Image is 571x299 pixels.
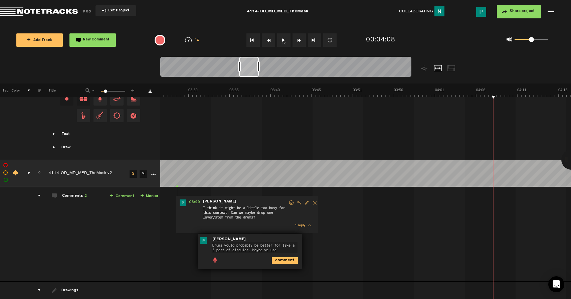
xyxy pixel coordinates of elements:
span: Drag and drop a stamp [93,92,107,106]
th: # [30,84,41,97]
span: - [91,88,96,92]
span: Showcase draw menu [52,145,57,150]
span: Drag and drop a stamp [77,92,90,106]
th: Title [41,84,76,97]
img: ACg8ocK2_7AM7z2z6jSroFv8AAIBqvSsYiLxF7dFzk16-E4UVv09gA=s96-c [200,237,207,244]
div: 00:04:08 [366,35,395,45]
span: 1 reply [295,224,305,227]
td: Click to edit the title 4114-OD_MD_MED_TheMask v2 [41,160,128,187]
span: Add Track [27,39,52,42]
a: M [140,170,147,178]
button: Go to beginning [246,33,260,47]
img: ACg8ocLu3IjZ0q4g3Sv-67rBggf13R-7caSq40_txJsJBEcwv2RmFg=s96-c [434,6,444,16]
span: Exit Project [106,9,130,13]
span: comment [272,257,277,263]
span: thread [308,223,311,228]
span: Share project [510,9,535,13]
td: comments, stamps & drawings [20,160,30,187]
div: {{ tooltip_message }} [155,35,165,45]
div: 1x [175,37,209,43]
i: comment [272,257,298,264]
span: + [140,193,144,199]
button: Loop [323,33,337,47]
span: Showcase text [52,131,57,137]
button: Rewind [262,33,275,47]
span: [PERSON_NAME] [202,199,237,204]
span: + [27,37,31,43]
a: Download comments [148,90,152,93]
button: Go to end [308,33,321,47]
span: Drag and drop a stamp [93,109,107,122]
span: Drag and drop a stamp [110,109,124,122]
span: + [130,88,136,92]
div: drawings [31,287,42,294]
div: Open Intercom Messenger [548,276,564,292]
td: Click to change the order number 2 [30,160,41,187]
div: Text [61,132,70,137]
div: Click to change the order number [31,170,42,177]
a: Comment [110,192,134,200]
img: speedometer.svg [185,37,192,42]
span: [PERSON_NAME] [212,237,246,242]
div: comments, stamps & drawings [21,170,31,177]
button: New Comment [69,33,116,47]
span: + [110,193,114,199]
div: Change the color of the waveform [11,170,21,176]
div: comments [31,192,42,199]
a: Marker [140,192,158,200]
span: 2 [84,194,87,198]
span: 03:29 [186,199,202,206]
a: S [130,170,137,178]
button: Share project [497,5,541,18]
div: Draw [61,145,70,151]
span: Drag and drop a stamp [127,92,140,106]
span: Drag and drop a stamp [110,92,124,106]
td: drawings [30,65,41,160]
th: Color [10,84,20,97]
img: ACg8ocK2_7AM7z2z6jSroFv8AAIBqvSsYiLxF7dFzk16-E4UVv09gA=s96-c [180,199,186,206]
span: I think it might be a little too busy for this context. Can we maybe drop one layer/stem from the... [202,205,288,221]
div: Collaborating [399,6,447,17]
span: Reply to comment [295,200,303,205]
td: Change the color of the waveform [10,160,20,187]
td: comments [30,187,41,282]
span: Edit comment [303,200,311,205]
a: More [150,171,156,177]
img: ACg8ocK2_7AM7z2z6jSroFv8AAIBqvSsYiLxF7dFzk16-E4UVv09gA=s96-c [476,7,486,17]
span: Delete comment [311,200,319,205]
button: Exit Project [96,5,136,16]
button: Fast Forward [293,33,306,47]
div: Drawings [61,288,80,294]
button: +Add Track [16,33,63,47]
button: 1x [277,33,291,47]
span: Drag and drop a stamp [77,109,90,122]
span: 1x [195,38,199,42]
div: Click to edit the title [48,170,135,177]
span: New Comment [83,38,110,42]
span: Drag and drop a stamp [127,109,140,122]
div: Change stamp color.To change the color of an existing stamp, select the stamp on the right and th... [60,92,73,106]
div: Comments [62,193,87,199]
